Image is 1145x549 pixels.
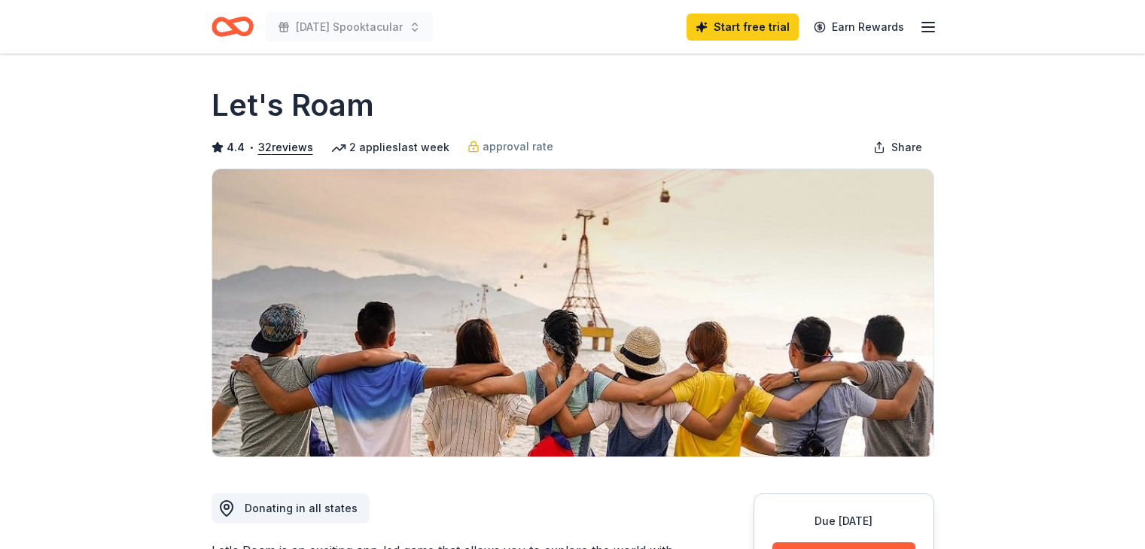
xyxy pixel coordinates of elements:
[296,18,403,36] span: [DATE] Spooktacular
[772,512,915,530] div: Due [DATE]
[212,169,933,456] img: Image for Let's Roam
[227,138,245,156] span: 4.4
[248,141,254,153] span: •
[212,84,374,126] h1: Let's Roam
[891,138,922,156] span: Share
[331,138,449,156] div: 2 applies last week
[483,138,553,156] span: approval rate
[245,502,358,514] span: Donating in all states
[258,138,313,156] button: 32reviews
[212,9,254,44] a: Home
[467,138,553,156] a: approval rate
[861,132,934,162] button: Share
[687,14,799,41] a: Start free trial
[805,14,913,41] a: Earn Rewards
[266,12,433,42] button: [DATE] Spooktacular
